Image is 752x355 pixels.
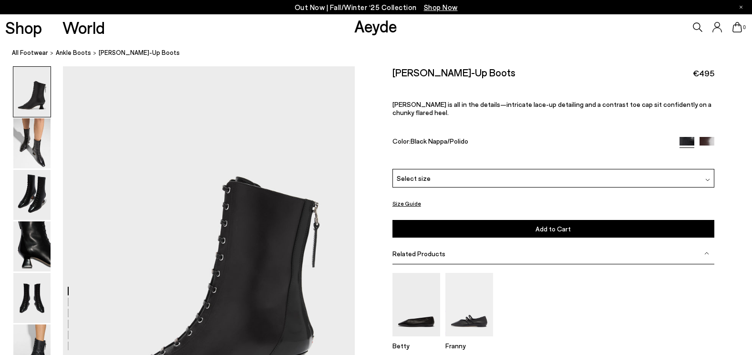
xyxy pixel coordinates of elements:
[13,67,51,117] img: Gwen Lace-Up Boots - Image 1
[12,48,48,58] a: All Footwear
[13,170,51,220] img: Gwen Lace-Up Boots - Image 3
[5,19,42,36] a: Shop
[295,1,458,13] p: Out Now | Fall/Winter ‘25 Collection
[742,25,747,30] span: 0
[56,48,91,58] a: ankle boots
[445,273,493,336] img: Franny Double-Strap Flats
[411,137,468,145] span: Black Nappa/Polido
[732,22,742,32] a: 0
[392,100,714,116] p: [PERSON_NAME] is all in the details—intricate lace-up detailing and a contrast toe cap sit confid...
[536,225,571,233] span: Add to Cart
[704,251,709,256] img: svg%3E
[445,330,493,350] a: Franny Double-Strap Flats Franny
[354,16,397,36] a: Aeyde
[705,177,710,182] img: svg%3E
[392,250,445,258] span: Related Products
[424,3,458,11] span: Navigate to /collections/new-in
[99,48,180,58] span: [PERSON_NAME]-Up Boots
[13,221,51,271] img: Gwen Lace-Up Boots - Image 4
[392,330,440,350] a: Betty Square-Toe Ballet Flats Betty
[392,220,714,238] button: Add to Cart
[392,198,421,209] button: Size Guide
[397,173,431,183] span: Select size
[392,137,670,148] div: Color:
[693,67,714,79] span: €495
[392,66,515,78] h2: [PERSON_NAME]-Up Boots
[13,118,51,168] img: Gwen Lace-Up Boots - Image 2
[13,273,51,323] img: Gwen Lace-Up Boots - Image 5
[445,342,493,350] p: Franny
[12,40,752,66] nav: breadcrumb
[392,273,440,336] img: Betty Square-Toe Ballet Flats
[62,19,105,36] a: World
[56,49,91,56] span: ankle boots
[392,342,440,350] p: Betty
